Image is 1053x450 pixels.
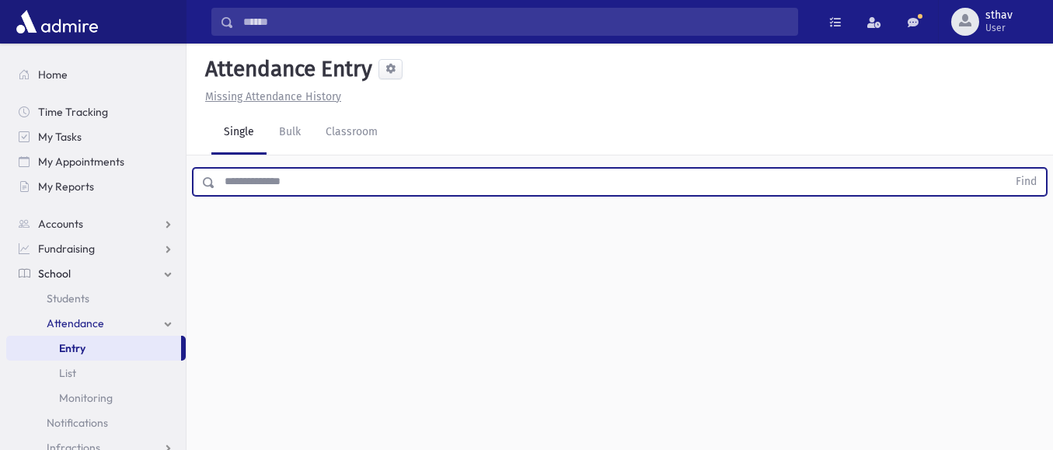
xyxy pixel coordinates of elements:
[38,155,124,169] span: My Appointments
[199,56,372,82] h5: Attendance Entry
[6,211,186,236] a: Accounts
[1006,169,1046,195] button: Find
[59,391,113,405] span: Monitoring
[38,242,95,256] span: Fundraising
[12,6,102,37] img: AdmirePro
[6,149,186,174] a: My Appointments
[38,267,71,281] span: School
[985,22,1013,34] span: User
[6,261,186,286] a: School
[47,316,104,330] span: Attendance
[6,311,186,336] a: Attendance
[313,111,390,155] a: Classroom
[38,105,108,119] span: Time Tracking
[6,361,186,385] a: List
[6,124,186,149] a: My Tasks
[6,62,186,87] a: Home
[47,416,108,430] span: Notifications
[6,236,186,261] a: Fundraising
[59,341,85,355] span: Entry
[6,385,186,410] a: Monitoring
[205,90,341,103] u: Missing Attendance History
[211,111,267,155] a: Single
[6,286,186,311] a: Students
[199,90,341,103] a: Missing Attendance History
[38,180,94,194] span: My Reports
[59,366,76,380] span: List
[38,217,83,231] span: Accounts
[6,336,181,361] a: Entry
[38,68,68,82] span: Home
[47,291,89,305] span: Students
[6,410,186,435] a: Notifications
[234,8,797,36] input: Search
[38,130,82,144] span: My Tasks
[6,174,186,199] a: My Reports
[267,111,313,155] a: Bulk
[6,99,186,124] a: Time Tracking
[985,9,1013,22] span: sthav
